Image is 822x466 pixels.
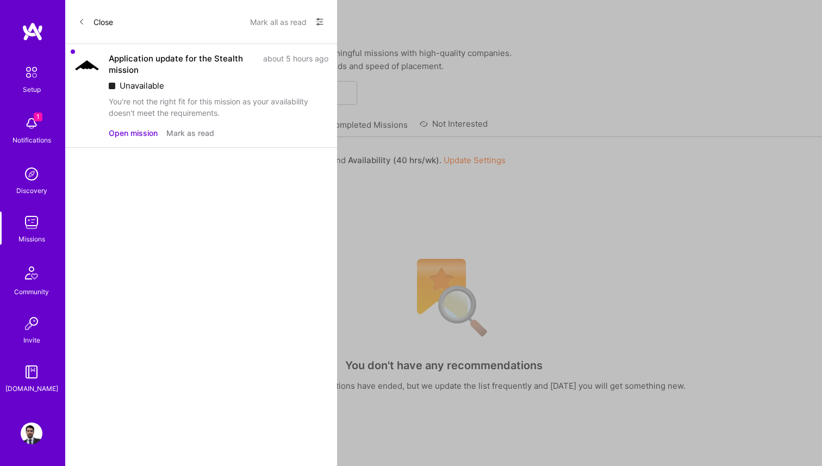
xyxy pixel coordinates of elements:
[109,96,328,119] div: You're not the right fit for this mission as your availability doesn't meet the requirements.
[21,212,42,233] img: teamwork
[109,80,328,91] div: Unavailable
[78,13,113,30] button: Close
[18,422,45,444] a: User Avatar
[21,422,42,444] img: User Avatar
[21,361,42,383] img: guide book
[263,53,328,76] div: about 5 hours ago
[166,127,214,139] button: Mark as read
[14,286,49,297] div: Community
[21,313,42,334] img: Invite
[23,334,40,346] div: Invite
[109,53,257,76] div: Application update for the Stealth mission
[23,84,41,95] div: Setup
[18,260,45,286] img: Community
[16,185,47,196] div: Discovery
[20,61,43,84] img: setup
[5,383,58,394] div: [DOMAIN_NAME]
[21,163,42,185] img: discovery
[22,22,43,41] img: logo
[250,13,307,30] button: Mark all as read
[109,127,158,139] button: Open mission
[18,233,45,245] div: Missions
[74,59,100,73] img: Company Logo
